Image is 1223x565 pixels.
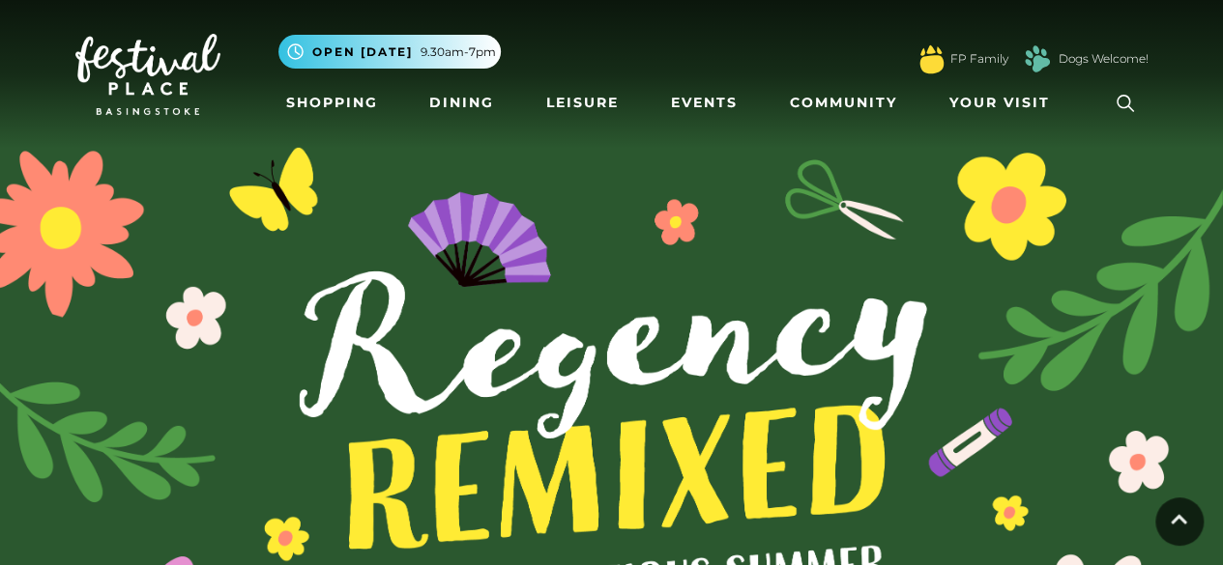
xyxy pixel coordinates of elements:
[539,85,626,121] a: Leisure
[421,43,496,61] span: 9.30am-7pm
[942,85,1067,121] a: Your Visit
[422,85,502,121] a: Dining
[312,43,413,61] span: Open [DATE]
[782,85,905,121] a: Community
[278,35,501,69] button: Open [DATE] 9.30am-7pm
[663,85,745,121] a: Events
[950,50,1008,68] a: FP Family
[75,34,220,115] img: Festival Place Logo
[949,93,1050,113] span: Your Visit
[1059,50,1149,68] a: Dogs Welcome!
[278,85,386,121] a: Shopping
